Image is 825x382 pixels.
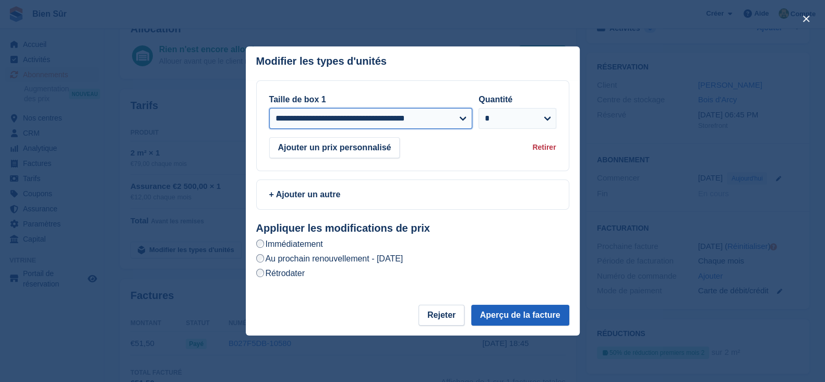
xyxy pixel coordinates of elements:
[269,137,400,158] button: Ajouter un prix personnalisé
[798,10,815,27] button: close
[256,240,265,248] input: Immédiatement
[256,222,430,234] strong: Appliquer les modifications de prix
[256,180,569,210] a: + Ajouter un autre
[532,142,556,153] div: Retirer
[256,269,265,277] input: Rétrodater
[269,95,326,104] label: Taille de box 1
[269,188,556,201] div: + Ajouter un autre
[256,254,265,262] input: Au prochain renouvellement - [DATE]
[256,55,387,67] p: Modifier les types d'unités
[256,268,305,279] label: Rétrodater
[256,238,323,249] label: Immédiatement
[256,253,403,264] label: Au prochain renouvellement - [DATE]
[471,305,569,326] button: Aperçu de la facture
[419,305,464,326] button: Rejeter
[479,95,512,104] label: Quantité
